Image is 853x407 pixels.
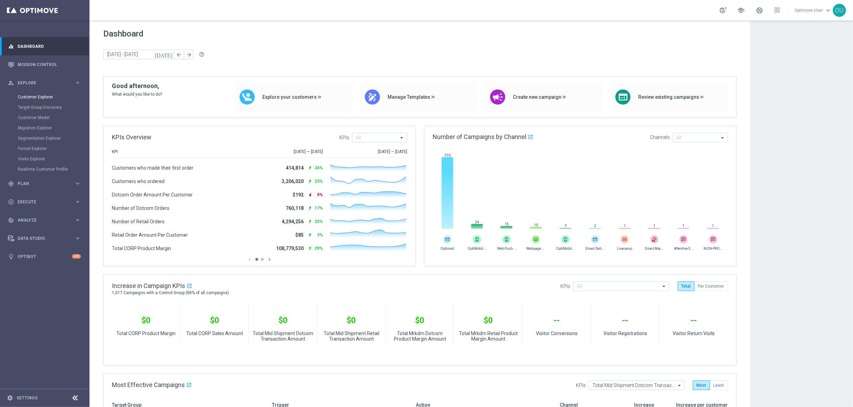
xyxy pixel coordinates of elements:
[18,136,72,141] a: Segmentation Explorer
[8,247,81,266] div: Optibot
[18,123,89,133] div: Migration Explorer
[8,181,74,187] div: Plan
[8,235,74,242] div: Data Studio
[18,113,89,123] div: Customer Model
[18,133,89,143] div: Segmentation Explorer
[18,146,72,151] a: Funnel Explorer
[8,80,14,86] i: person_search
[18,156,72,162] a: Visits Explorer
[17,396,38,400] a: Settings
[74,180,81,187] i: keyboard_arrow_right
[18,94,72,100] a: Customer Explorer
[74,79,81,86] i: keyboard_arrow_right
[8,37,81,55] div: Dashboard
[74,199,81,205] i: keyboard_arrow_right
[8,80,81,86] button: person_search Explore keyboard_arrow_right
[8,181,14,187] i: gps_fixed
[18,105,72,110] a: Target Group Discovery
[794,5,833,15] a: Optimove Userkeyboard_arrow_down
[833,4,846,17] div: OU
[8,254,81,259] button: lightbulb Optibot +10
[737,7,745,14] span: school
[18,154,89,164] div: Visits Explorer
[18,125,72,131] a: Migration Explorer
[18,92,89,102] div: Customer Explorer
[18,167,72,172] a: Realtime Customer Profile
[8,55,81,74] div: Mission Control
[8,217,14,223] i: track_changes
[18,37,81,55] a: Dashboard
[8,44,81,49] button: equalizer Dashboard
[8,199,74,205] div: Execute
[18,81,74,85] span: Explore
[18,55,81,74] a: Mission Control
[18,102,89,113] div: Target Group Discovery
[18,182,74,186] span: Plan
[74,217,81,223] i: keyboard_arrow_right
[8,80,74,86] div: Explore
[8,181,81,186] button: gps_fixed Plan keyboard_arrow_right
[8,199,14,205] i: play_circle_outline
[8,43,14,50] i: equalizer
[18,218,74,222] span: Analyze
[8,254,14,260] i: lightbulb
[8,217,74,223] div: Analyze
[8,199,81,205] button: play_circle_outline Execute keyboard_arrow_right
[825,7,832,14] span: keyboard_arrow_down
[74,235,81,242] i: keyboard_arrow_right
[18,143,89,154] div: Funnel Explorer
[7,395,13,401] i: settings
[8,236,81,241] button: Data Studio keyboard_arrow_right
[18,247,72,266] a: Optibot
[18,200,74,204] span: Execute
[8,62,81,67] button: Mission Control
[18,236,74,240] span: Data Studio
[18,115,72,120] a: Customer Model
[72,254,81,259] div: +10
[18,164,89,174] div: Realtime Customer Profile
[8,217,81,223] button: track_changes Analyze keyboard_arrow_right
